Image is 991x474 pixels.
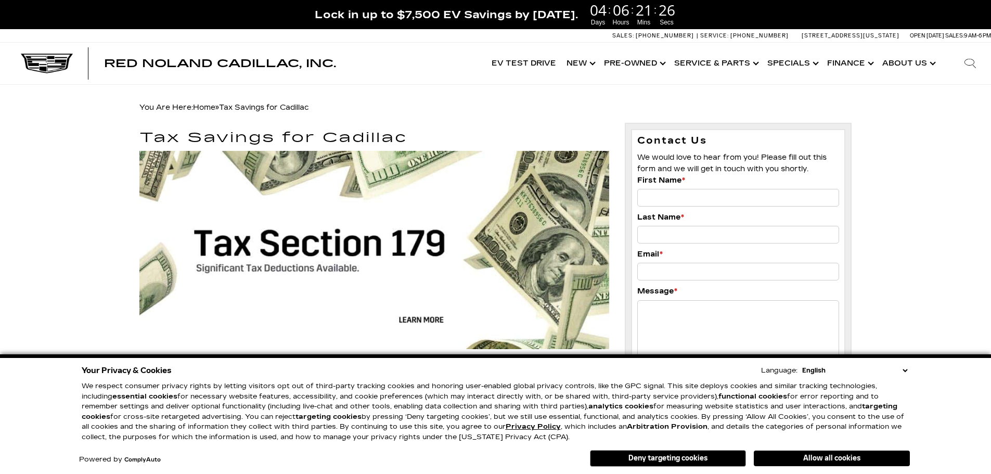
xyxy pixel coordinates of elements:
[315,8,578,21] span: Lock in up to $7,500 EV Savings by [DATE].
[608,2,611,18] span: :
[588,3,608,17] span: 04
[877,43,939,84] a: About Us
[295,413,362,421] strong: targeting cookies
[754,451,910,466] button: Allow all cookies
[79,456,161,463] div: Powered by
[612,33,697,39] a: Sales: [PHONE_NUMBER]
[82,381,910,442] p: We respect consumer privacy rights by letting visitors opt out of third-party tracking cookies an...
[611,3,631,17] span: 06
[973,5,986,18] a: Close
[112,392,177,401] strong: essential cookies
[139,131,609,146] h1: Tax Savings for Cadillac
[964,32,991,39] span: 9 AM-6 PM
[761,367,797,374] div: Language:
[486,43,561,84] a: EV Test Drive
[104,58,336,69] a: Red Noland Cadillac, Inc.
[730,32,789,39] span: [PHONE_NUMBER]
[611,18,631,27] span: Hours
[627,422,707,431] strong: Arbitration Provision
[637,175,685,186] label: First Name
[634,18,654,27] span: Mins
[590,450,746,467] button: Deny targeting cookies
[139,151,609,349] img: Cadillac Section 179 Tax Savings
[631,2,634,18] span: :
[634,3,654,17] span: 21
[637,212,684,223] label: Last Name
[193,103,215,112] a: Home
[82,402,897,421] strong: targeting cookies
[588,402,653,411] strong: analytics cookies
[612,32,634,39] span: Sales:
[945,32,964,39] span: Sales:
[21,54,73,73] img: Cadillac Dark Logo with Cadillac White Text
[139,103,308,112] span: You Are Here:
[697,33,791,39] a: Service: [PHONE_NUMBER]
[657,18,677,27] span: Secs
[636,32,694,39] span: [PHONE_NUMBER]
[802,32,899,39] a: [STREET_ADDRESS][US_STATE]
[104,57,336,70] span: Red Noland Cadillac, Inc.
[637,249,663,260] label: Email
[657,3,677,17] span: 26
[588,18,608,27] span: Days
[637,286,677,297] label: Message
[82,363,172,378] span: Your Privacy & Cookies
[506,422,561,431] a: Privacy Policy
[599,43,669,84] a: Pre-Owned
[654,2,657,18] span: :
[561,43,599,84] a: New
[910,32,944,39] span: Open [DATE]
[637,153,827,173] span: We would love to hear from you! Please fill out this form and we will get in touch with you shortly.
[637,135,840,147] h3: Contact Us
[124,457,161,463] a: ComplyAuto
[822,43,877,84] a: Finance
[762,43,822,84] a: Specials
[718,392,787,401] strong: functional cookies
[219,103,308,112] span: Tax Savings for Cadillac
[800,365,910,376] select: Language Select
[139,100,852,115] div: Breadcrumbs
[669,43,762,84] a: Service & Parts
[193,103,308,112] span: »
[700,32,729,39] span: Service:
